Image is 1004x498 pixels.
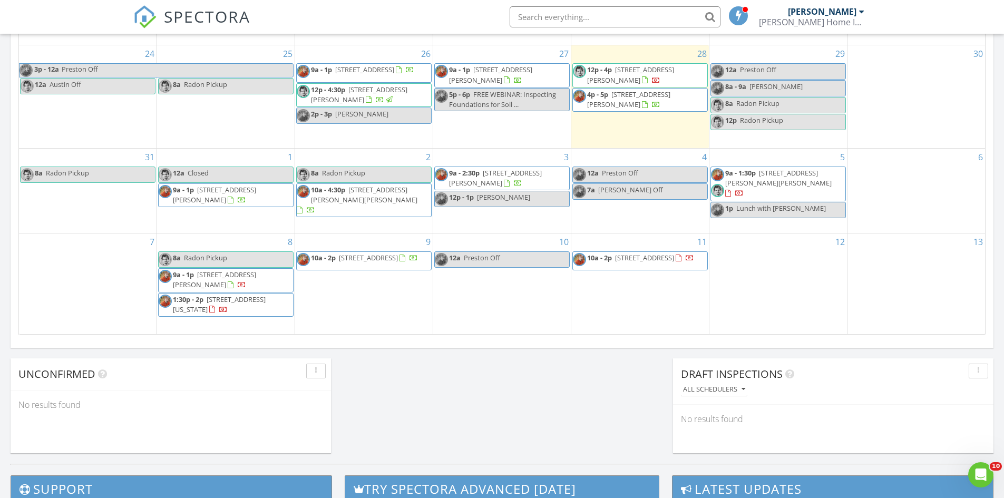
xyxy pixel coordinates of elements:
[11,390,331,419] div: No results found
[449,168,542,188] span: [STREET_ADDRESS][PERSON_NAME]
[424,149,433,165] a: Go to September 2, 2025
[449,168,480,178] span: 9a - 2:30p
[159,295,172,308] img: orangeheadshot.png
[709,148,847,233] td: Go to September 5, 2025
[19,148,157,233] td: Go to August 31, 2025
[159,80,172,93] img: screen_shot_20250711_at_9.04.05_am.png
[847,45,985,148] td: Go to August 30, 2025
[297,65,310,78] img: orangeheadshot.png
[587,168,599,178] span: 12a
[709,45,847,148] td: Go to August 29, 2025
[477,192,530,202] span: [PERSON_NAME]
[587,253,612,262] span: 10a - 2p
[449,65,532,84] span: [STREET_ADDRESS][PERSON_NAME]
[736,99,779,108] span: Radon Pickup
[158,183,294,207] a: 9a - 1p [STREET_ADDRESS][PERSON_NAME]
[833,45,847,62] a: Go to August 29, 2025
[759,17,864,27] div: Kincaid Home Inspection Services
[725,168,832,198] a: 9a - 1:30p [STREET_ADDRESS][PERSON_NAME][PERSON_NAME]
[143,45,157,62] a: Go to August 24, 2025
[173,295,203,304] span: 1:30p - 2p
[725,99,733,108] span: 8a
[587,253,694,262] a: 10a - 2p [STREET_ADDRESS]
[311,109,332,119] span: 2p - 3p
[976,149,985,165] a: Go to September 6, 2025
[435,253,448,266] img: orangeheadshot.png
[788,6,856,17] div: [PERSON_NAME]
[725,65,737,74] span: 12a
[173,168,184,178] span: 12a
[35,80,46,89] span: 12a
[847,148,985,233] td: Go to September 6, 2025
[725,203,733,213] span: 1p
[34,64,60,77] span: 3p - 12a
[673,405,993,433] div: No results found
[971,45,985,62] a: Go to August 30, 2025
[573,168,586,181] img: orangeheadshot.png
[297,185,310,198] img: orangeheadshot.png
[435,168,448,181] img: orangeheadshot.png
[286,149,295,165] a: Go to September 1, 2025
[296,251,432,270] a: 10a - 2p [STREET_ADDRESS]
[711,82,724,95] img: orangeheadshot.png
[847,233,985,334] td: Go to September 13, 2025
[725,168,832,188] span: [STREET_ADDRESS][PERSON_NAME][PERSON_NAME]
[322,168,365,178] span: Radon Pickup
[296,63,432,82] a: 9a - 1p [STREET_ADDRESS]
[571,45,709,148] td: Go to August 28, 2025
[572,251,708,270] a: 10a - 2p [STREET_ADDRESS]
[311,185,345,194] span: 10a - 4:30p
[297,109,310,122] img: orangeheadshot.png
[709,233,847,334] td: Go to September 12, 2025
[710,167,846,201] a: 9a - 1:30p [STREET_ADDRESS][PERSON_NAME][PERSON_NAME]
[700,149,709,165] a: Go to September 4, 2025
[297,185,417,214] a: 10a - 4:30p [STREET_ADDRESS][PERSON_NAME][PERSON_NAME]
[286,233,295,250] a: Go to September 8, 2025
[311,253,418,262] a: 10a - 2p [STREET_ADDRESS]
[736,203,826,213] span: Lunch with [PERSON_NAME]
[50,80,81,89] span: Austin Off
[173,270,256,289] a: 9a - 1p [STREET_ADDRESS][PERSON_NAME]
[681,367,783,381] span: Draft Inspections
[281,45,295,62] a: Go to August 25, 2025
[449,192,474,202] span: 12p - 1p
[20,64,33,77] img: orangeheadshot.png
[143,149,157,165] a: Go to August 31, 2025
[573,253,586,266] img: orangeheadshot.png
[311,85,407,104] span: [STREET_ADDRESS][PERSON_NAME]
[971,233,985,250] a: Go to September 13, 2025
[158,293,294,317] a: 1:30p - 2p [STREET_ADDRESS][US_STATE]
[572,88,708,112] a: 4p - 5p [STREET_ADDRESS][PERSON_NAME]
[19,233,157,334] td: Go to September 7, 2025
[587,90,670,109] span: [STREET_ADDRESS][PERSON_NAME]
[157,233,295,334] td: Go to September 8, 2025
[435,65,448,78] img: orangeheadshot.png
[173,270,194,279] span: 9a - 1p
[435,90,448,103] img: orangeheadshot.png
[311,65,414,74] a: 9a - 1p [STREET_ADDRESS]
[295,148,433,233] td: Go to September 2, 2025
[838,149,847,165] a: Go to September 5, 2025
[587,185,595,194] span: 7a
[572,63,708,87] a: 12p - 4p [STREET_ADDRESS][PERSON_NAME]
[615,253,674,262] span: [STREET_ADDRESS]
[683,386,745,393] div: All schedulers
[968,462,993,487] iframe: Intercom live chat
[571,148,709,233] td: Go to September 4, 2025
[159,185,172,198] img: orangeheadshot.png
[158,268,294,292] a: 9a - 1p [STREET_ADDRESS][PERSON_NAME]
[573,185,586,198] img: orangeheadshot.png
[173,253,181,262] span: 8a
[296,183,432,218] a: 10a - 4:30p [STREET_ADDRESS][PERSON_NAME][PERSON_NAME]
[173,185,194,194] span: 9a - 1p
[587,90,608,99] span: 4p - 5p
[749,82,803,91] span: [PERSON_NAME]
[695,45,709,62] a: Go to August 28, 2025
[725,82,746,91] span: 8a - 9a
[557,233,571,250] a: Go to September 10, 2025
[711,184,724,197] img: screen_shot_20250711_at_9.04.05_am.png
[424,233,433,250] a: Go to September 9, 2025
[173,295,266,314] a: 1:30p - 2p [STREET_ADDRESS][US_STATE]
[335,109,388,119] span: [PERSON_NAME]
[711,99,724,112] img: screen_shot_20250711_at_9.04.05_am.png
